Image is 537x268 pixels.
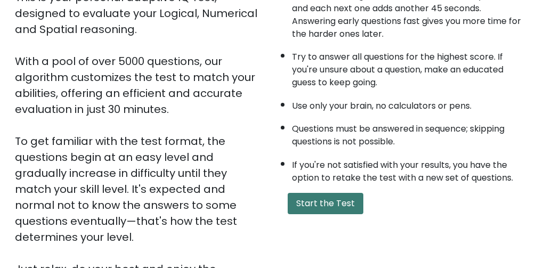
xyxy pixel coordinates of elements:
li: If you're not satisfied with your results, you have the option to retake the test with a new set ... [292,153,522,184]
li: Use only your brain, no calculators or pens. [292,94,522,112]
li: Questions must be answered in sequence; skipping questions is not possible. [292,117,522,148]
li: Try to answer all questions for the highest score. If you're unsure about a question, make an edu... [292,45,522,89]
button: Start the Test [288,193,363,214]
